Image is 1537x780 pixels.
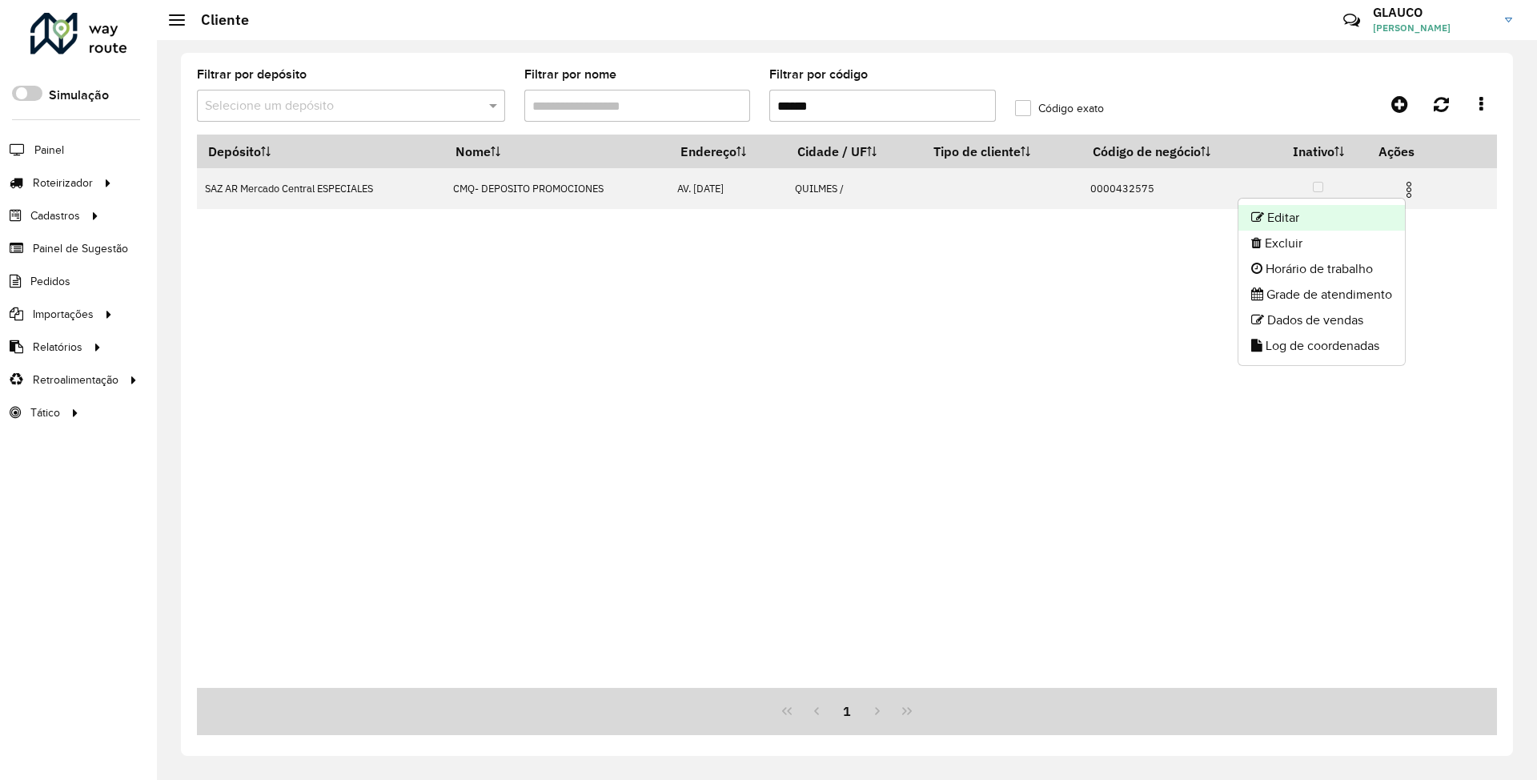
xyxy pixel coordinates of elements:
li: Editar [1238,205,1405,231]
label: Código exato [1015,100,1104,117]
td: QUILMES / [787,168,923,209]
td: 0000432575 [1082,168,1269,209]
th: Inativo [1270,135,1368,168]
span: Tático [30,404,60,421]
label: Simulação [49,86,109,105]
th: Tipo de cliente [922,135,1082,168]
li: Excluir [1238,231,1405,256]
td: CMQ- DEPOSITO PROMOCIONES [444,168,669,209]
li: Horário de trabalho [1238,256,1405,282]
th: Depósito [197,135,444,168]
li: Dados de vendas [1238,308,1405,333]
th: Código de negócio [1082,135,1269,168]
td: AV. [DATE] [669,168,787,209]
span: Retroalimentação [33,372,118,388]
span: Painel de Sugestão [33,240,128,257]
span: Pedidos [30,273,70,290]
label: Filtrar por nome [524,65,616,84]
span: Roteirizador [33,175,93,191]
a: Contato Rápido [1334,3,1369,38]
span: Importações [33,306,94,323]
li: Grade de atendimento [1238,282,1405,308]
td: SAZ AR Mercado Central ESPECIALES [197,168,444,209]
span: Cadastros [30,207,80,224]
th: Endereço [669,135,787,168]
li: Log de coordenadas [1238,333,1405,359]
h2: Cliente [185,11,249,29]
span: Relatórios [33,339,82,356]
th: Ações [1367,135,1463,168]
span: Painel [34,142,64,159]
button: 1 [832,696,862,726]
label: Filtrar por código [769,65,868,84]
span: [PERSON_NAME] [1373,21,1493,35]
label: Filtrar por depósito [197,65,307,84]
th: Cidade / UF [787,135,923,168]
th: Nome [444,135,669,168]
h3: GLAUCO [1373,5,1493,20]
